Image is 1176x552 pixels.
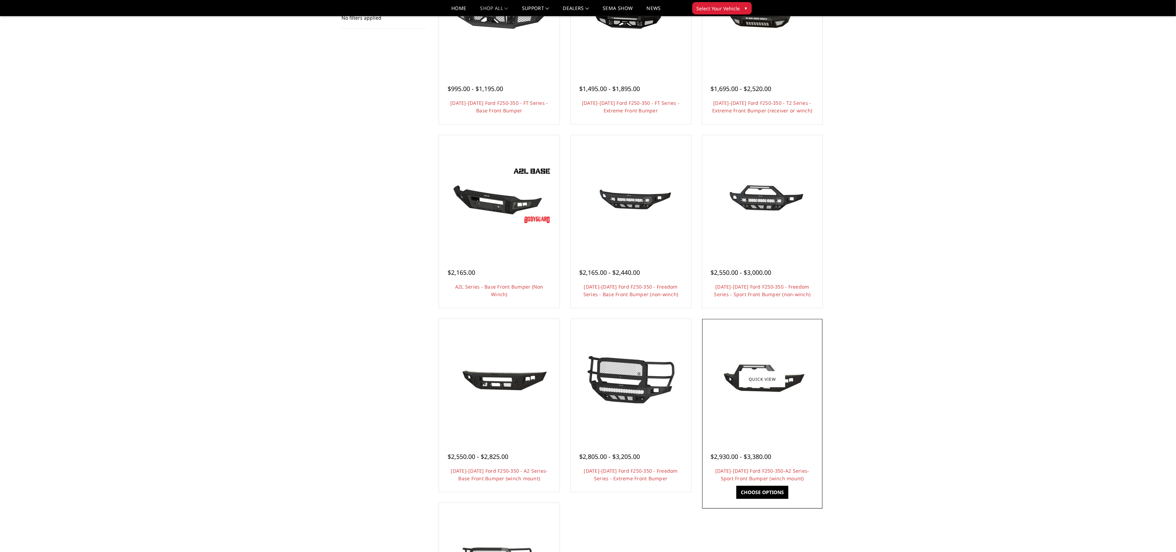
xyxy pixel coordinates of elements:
span: $995.00 - $1,195.00 [448,84,503,93]
img: 2017-2022 Ford F250-350-A2 Series-Sport Front Bumper (winch mount) [707,354,817,405]
span: $1,495.00 - $1,895.00 [579,84,640,93]
span: Select Your Vehicle [697,5,740,12]
a: Choose Options [736,486,788,499]
a: Home [451,6,466,16]
span: $2,165.00 - $2,440.00 [579,268,640,277]
a: [DATE]-[DATE] Ford F250-350 - Freedom Series - Extreme Front Bumper [584,468,678,482]
span: $1,695.00 - $2,520.00 [711,84,771,93]
a: 2017-2022 Ford F250-350 - Freedom Series - Extreme Front Bumper 2017-2022 Ford F250-350 - Freedom... [572,321,689,438]
a: Support [522,6,549,16]
a: [DATE]-[DATE] Ford F250-350 - T2 Series - Extreme Front Bumper (receiver or winch) [712,100,812,114]
a: [DATE]-[DATE] Ford F250-350 - Freedom Series - Base Front Bumper (non-winch) [583,283,678,298]
a: A2L Series - Base Front Bumper (Non Winch) A2L Series - Base Front Bumper (Non Winch) [441,137,558,254]
a: News [646,6,661,16]
a: 2017-2022 Ford F250-350 - Freedom Series - Base Front Bumper (non-winch) 2017-2022 Ford F250-350 ... [572,137,689,254]
span: $2,805.00 - $3,205.00 [579,452,640,461]
span: ▾ [745,4,747,12]
a: [DATE]-[DATE] Ford F250-350 - A2 Series-Base Front Bumper (winch mount) [451,468,548,482]
a: 2017-2022 Ford F250-350 - A2 Series-Base Front Bumper (winch mount) [441,321,558,438]
a: [DATE]-[DATE] Ford F250-350 - Freedom Series - Sport Front Bumper (non-winch) [714,283,811,298]
a: Quick view [739,371,785,388]
a: shop all [480,6,508,16]
img: 2017-2022 Ford F250-350 - A2 Series-Base Front Bumper (winch mount) [444,354,554,405]
a: SEMA Show [603,6,633,16]
span: $2,930.00 - $3,380.00 [711,452,771,461]
a: 2017-2022 Ford F250-350-A2 Series-Sport Front Bumper (winch mount) [704,321,821,438]
a: A2L Series - Base Front Bumper (Non Winch) [455,283,543,298]
a: [DATE]-[DATE] Ford F250-350 - FT Series - Base Front Bumper [450,100,548,114]
span: $2,550.00 - $2,825.00 [448,452,508,461]
span: $2,550.00 - $3,000.00 [711,268,771,277]
a: Dealers [563,6,589,16]
a: 2017-2022 Ford F250-350 - Freedom Series - Sport Front Bumper (non-winch) 2017-2022 Ford F250-350... [704,137,821,254]
a: [DATE]-[DATE] Ford F250-350-A2 Series-Sport Front Bumper (winch mount) [715,468,809,482]
button: Select Your Vehicle [692,2,752,14]
span: $2,165.00 [448,268,475,277]
a: [DATE]-[DATE] Ford F250-350 - FT Series - Extreme Front Bumper [582,100,679,114]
